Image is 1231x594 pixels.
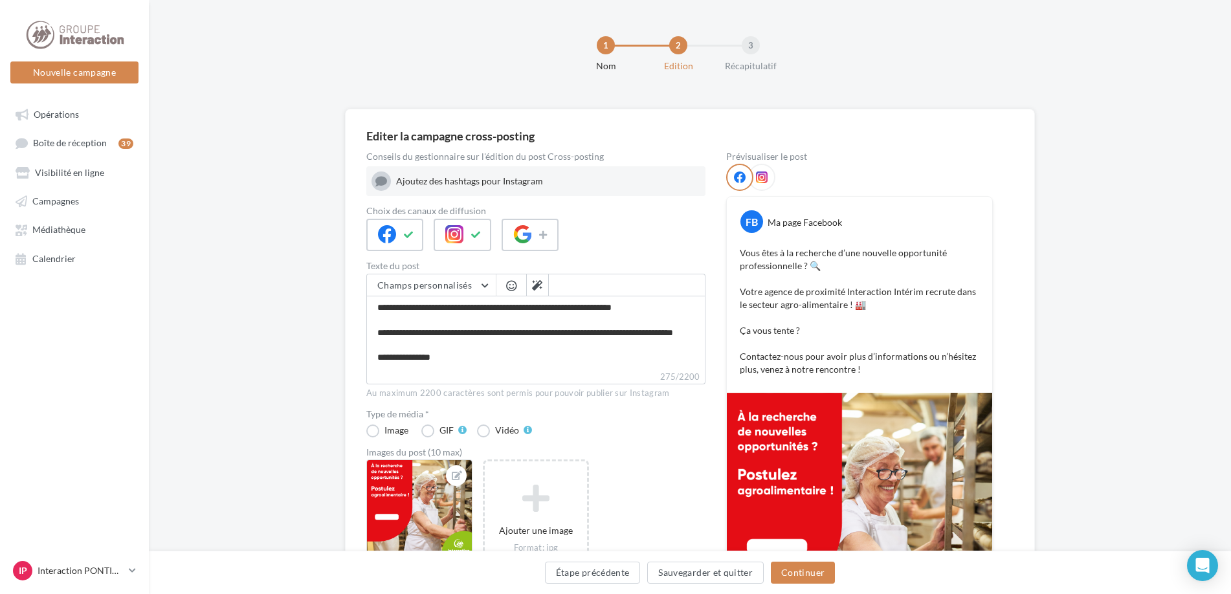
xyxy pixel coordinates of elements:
[637,60,720,72] div: Edition
[10,61,139,83] button: Nouvelle campagne
[8,247,141,270] a: Calendrier
[367,274,496,296] button: Champs personnalisés
[33,138,107,149] span: Boîte de réception
[709,60,792,72] div: Récapitulatif
[384,426,408,435] div: Image
[35,167,104,178] span: Visibilité en ligne
[32,195,79,206] span: Campagnes
[32,253,76,264] span: Calendrier
[396,175,700,188] div: Ajoutez des hashtags pour Instagram
[8,217,141,241] a: Médiathèque
[10,558,139,583] a: IP Interaction PONTIVY
[768,216,842,229] div: Ma page Facebook
[726,152,993,161] div: Prévisualiser le post
[439,426,454,435] div: GIF
[34,109,79,120] span: Opérations
[38,564,124,577] p: Interaction PONTIVY
[118,138,133,149] div: 39
[495,426,519,435] div: Vidéo
[545,562,641,584] button: Étape précédente
[366,388,705,399] div: Au maximum 2200 caractères sont permis pour pouvoir publier sur Instagram
[377,280,472,291] span: Champs personnalisés
[19,564,27,577] span: IP
[8,160,141,184] a: Visibilité en ligne
[771,562,835,584] button: Continuer
[366,370,705,384] label: 275/2200
[366,410,705,419] label: Type de média *
[740,210,763,233] div: FB
[8,189,141,212] a: Campagnes
[740,247,979,376] p: Vous êtes à la recherche d’une nouvelle opportunité professionnelle ? 🔍 Votre agence de proximité...
[366,261,705,270] label: Texte du post
[8,131,141,155] a: Boîte de réception39
[366,152,705,161] div: Conseils du gestionnaire sur l'édition du post Cross-posting
[669,36,687,54] div: 2
[32,225,85,236] span: Médiathèque
[564,60,647,72] div: Nom
[366,448,705,457] div: Images du post (10 max)
[366,130,535,142] div: Editer la campagne cross-posting
[647,562,764,584] button: Sauvegarder et quitter
[8,102,141,126] a: Opérations
[1187,550,1218,581] div: Open Intercom Messenger
[597,36,615,54] div: 1
[742,36,760,54] div: 3
[366,206,705,215] label: Choix des canaux de diffusion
